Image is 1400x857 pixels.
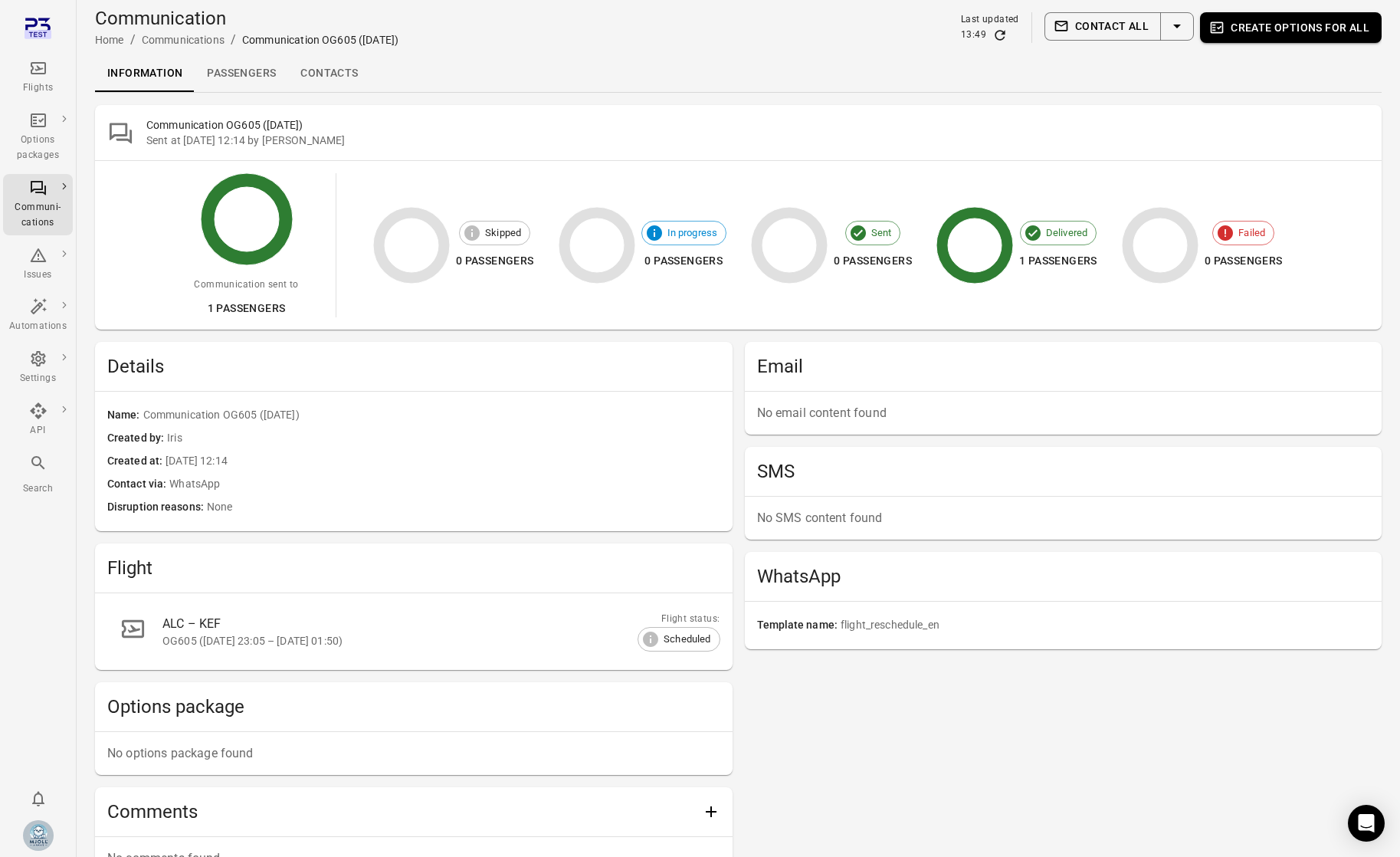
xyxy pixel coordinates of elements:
[231,31,236,49] li: /
[3,293,73,339] a: Automations
[169,476,720,493] span: WhatsApp
[638,612,720,627] div: Flight status:
[107,606,720,658] a: ALC – KEFOG605 ([DATE] 23:05 – [DATE] 01:50)
[95,34,124,46] a: Home
[696,796,726,827] button: Add comment
[3,449,73,501] button: Search
[1044,12,1194,41] div: Split button
[95,55,195,92] a: Information
[107,800,696,824] h2: Comments
[961,28,986,43] div: 13:49
[641,251,727,271] div: 0 passengers
[1205,251,1283,271] div: 0 passengers
[242,32,398,48] div: Communication OG605 ([DATE])
[477,225,530,241] span: Skipped
[992,28,1008,43] button: Refresh data
[961,12,1019,28] div: Last updated
[142,32,225,48] div: Communications
[194,277,298,293] div: Communication sent to
[9,423,67,438] div: API
[757,617,841,634] span: Template name
[288,55,370,92] a: Contacts
[757,564,1370,589] h2: WhatsApp
[107,499,207,516] span: Disruption reasons
[107,407,143,424] span: Name
[834,251,912,271] div: 0 passengers
[17,814,60,857] button: Elsa Mjöll [Mjoll Airways]
[9,200,67,231] div: Communi-cations
[757,354,1370,379] h2: Email
[3,174,73,235] a: Communi-cations
[143,407,720,424] span: Communication OG605 ([DATE])
[1230,225,1274,241] span: Failed
[162,615,684,633] div: ALC – KEF
[1160,12,1194,41] button: Select action
[166,453,720,470] span: [DATE] 12:14
[1200,12,1382,43] button: Create options for all
[107,476,169,493] span: Contact via
[9,319,67,334] div: Automations
[3,345,73,391] a: Settings
[23,783,54,814] button: Notifications
[107,354,720,379] span: Details
[146,133,1369,148] div: Sent at [DATE] 12:14 by [PERSON_NAME]
[757,404,1370,422] p: No email content found
[162,633,684,648] div: OG605 ([DATE] 23:05 – [DATE] 01:50)
[1044,12,1161,41] button: Contact all
[146,117,1369,133] h2: Communication OG605 ([DATE])
[107,556,720,580] h2: Flight
[659,225,726,241] span: In progress
[3,397,73,443] a: API
[3,241,73,287] a: Issues
[9,268,67,283] div: Issues
[107,694,720,719] h2: Options package
[107,453,166,470] span: Created at
[23,820,54,851] img: Mjoll-Airways-Logo.webp
[207,499,720,516] span: None
[107,430,167,447] span: Created by
[107,744,720,763] p: No options package found
[1348,805,1385,842] div: Open Intercom Messenger
[167,430,720,447] span: Iris
[3,54,73,100] a: Flights
[130,31,136,49] li: /
[757,459,1370,484] h2: SMS
[655,632,719,648] span: Scheduled
[3,107,73,168] a: Options packages
[9,481,67,497] div: Search
[95,6,398,31] h1: Communication
[757,509,1370,527] p: No SMS content found
[1038,225,1096,241] span: Delivered
[456,251,534,271] div: 0 passengers
[9,80,67,96] div: Flights
[195,55,288,92] a: Passengers
[95,31,398,49] nav: Breadcrumbs
[841,617,1369,634] span: flight_reschedule_en
[1019,251,1097,271] div: 1 passengers
[9,133,67,163] div: Options packages
[95,55,1382,92] div: Local navigation
[863,225,900,241] span: Sent
[194,299,298,318] div: 1 passengers
[9,371,67,386] div: Settings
